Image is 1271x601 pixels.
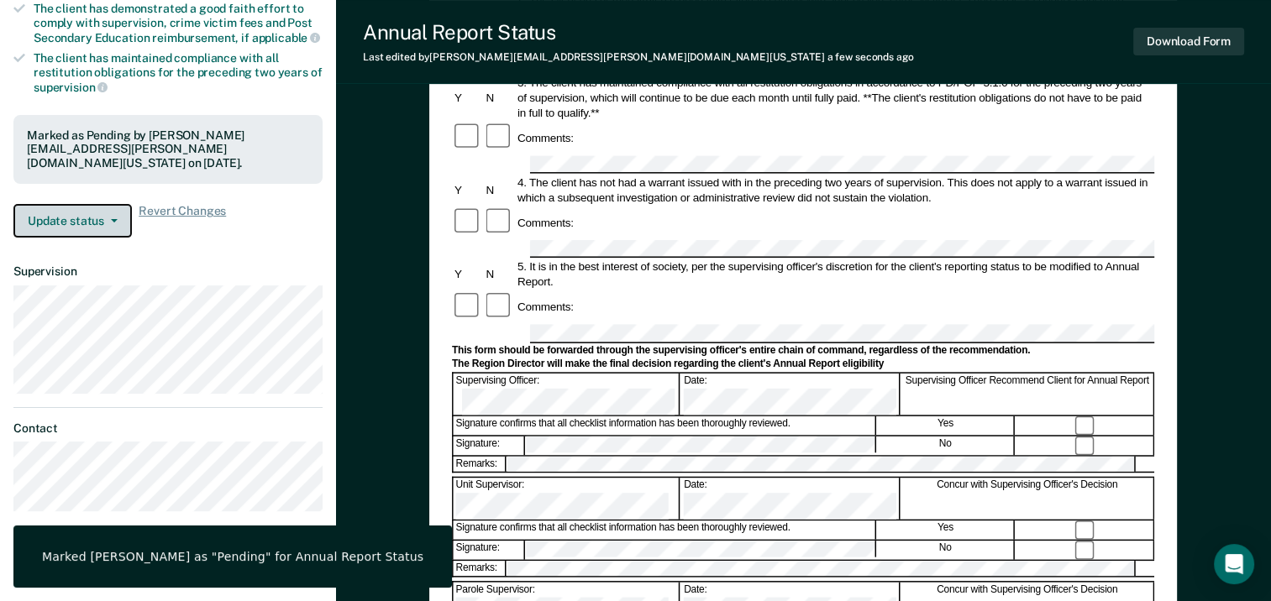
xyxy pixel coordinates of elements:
[452,344,1154,358] div: This form should be forwarded through the supervising officer's entire chain of command, regardle...
[452,358,1154,372] div: The Region Director will make the final decision regarding the client's Annual Report eligibility
[877,416,1015,435] div: Yes
[13,204,132,238] button: Update status
[13,421,323,436] dt: Contact
[484,91,515,106] div: N
[681,374,900,415] div: Date:
[452,267,483,282] div: Y
[901,374,1154,415] div: Supervising Officer Recommend Client for Annual Report
[454,478,680,520] div: Unit Supervisor:
[484,267,515,282] div: N
[681,478,900,520] div: Date:
[34,51,323,94] div: The client has maintained compliance with all restitution obligations for the preceding two years of
[515,130,576,145] div: Comments:
[515,175,1154,205] div: 4. The client has not had a warrant issued with in the preceding two years of supervision. This d...
[515,76,1154,121] div: 3. The client has maintained compliance with all restitution obligations in accordance to PD/POP-...
[454,416,876,435] div: Signature confirms that all checklist information has been thoroughly reviewed.
[454,457,507,472] div: Remarks:
[515,215,576,230] div: Comments:
[34,2,323,44] div: The client has demonstrated a good faith effort to comply with supervision, crime victim fees and...
[452,182,483,197] div: Y
[484,182,515,197] div: N
[454,374,680,415] div: Supervising Officer:
[454,521,876,540] div: Signature confirms that all checklist information has been thoroughly reviewed.
[827,51,914,63] span: a few seconds ago
[363,51,914,63] div: Last edited by [PERSON_NAME][EMAIL_ADDRESS][PERSON_NAME][DOMAIN_NAME][US_STATE]
[877,521,1015,540] div: Yes
[13,264,323,279] dt: Supervision
[42,549,423,564] div: Marked [PERSON_NAME] as "Pending" for Annual Report Status
[1214,544,1254,584] div: Open Intercom Messenger
[901,478,1154,520] div: Concur with Supervising Officer's Decision
[34,81,108,94] span: supervision
[252,31,320,44] span: applicable
[1133,28,1244,55] button: Download Form
[454,561,507,576] div: Remarks:
[363,20,914,44] div: Annual Report Status
[452,91,483,106] div: Y
[877,541,1015,560] div: No
[454,541,525,560] div: Signature:
[27,128,309,170] div: Marked as Pending by [PERSON_NAME][EMAIL_ADDRESS][PERSON_NAME][DOMAIN_NAME][US_STATE] on [DATE].
[515,259,1154,290] div: 5. It is in the best interest of society, per the supervising officer's discretion for the client...
[877,436,1015,455] div: No
[454,436,525,455] div: Signature:
[515,300,576,315] div: Comments:
[139,204,226,238] span: Revert Changes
